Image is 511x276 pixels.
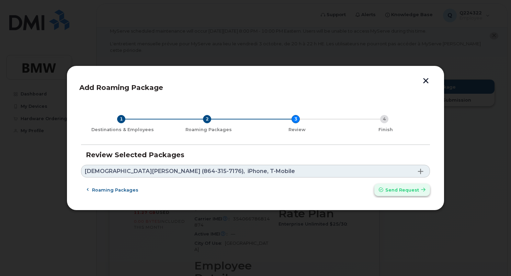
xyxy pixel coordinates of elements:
div: 1 [117,115,125,123]
div: 4 [380,115,388,123]
div: Finish [344,127,427,133]
span: iPhone, T-Mobile [248,169,295,174]
span: [DEMOGRAPHIC_DATA][PERSON_NAME] (864-315-7176), [85,169,245,174]
span: Send request [385,187,419,193]
button: Roaming packages [81,184,144,196]
span: Roaming packages [92,187,138,193]
div: Destinations & Employees [84,127,161,133]
div: Roaming Packages [167,127,250,133]
div: 2 [203,115,211,123]
iframe: Messenger Launcher [481,246,506,271]
span: Add Roaming Package [79,83,163,92]
a: [DEMOGRAPHIC_DATA][PERSON_NAME] (864-315-7176),iPhone, T-Mobile [81,165,430,177]
button: Send request [374,184,430,196]
h3: Review Selected Packages [86,151,425,159]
